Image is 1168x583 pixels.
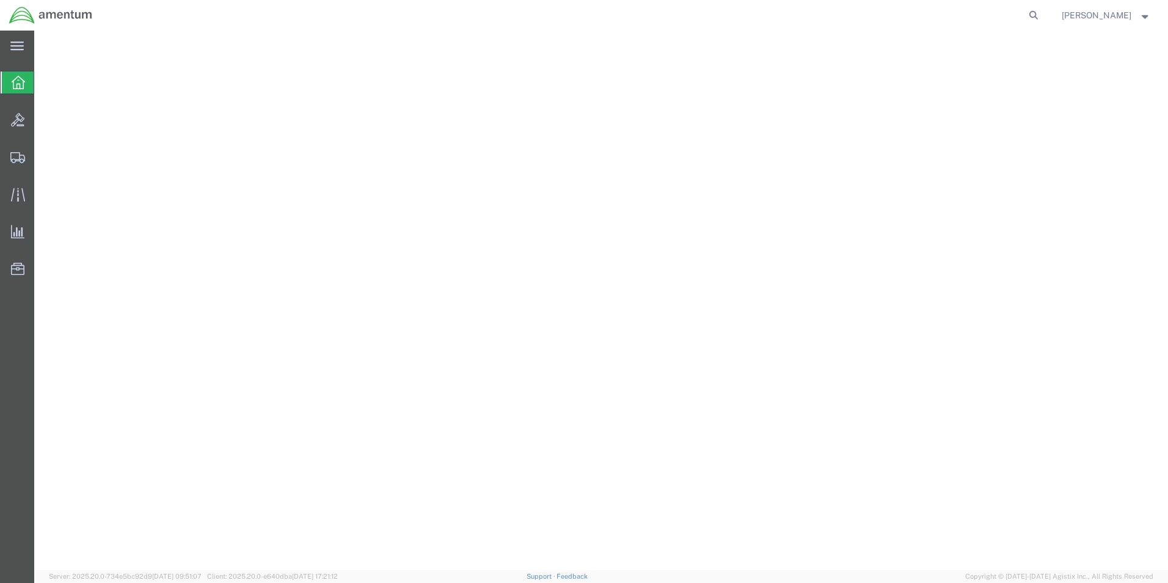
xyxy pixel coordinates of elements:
[527,573,557,580] a: Support
[9,6,93,24] img: logo
[152,573,202,580] span: [DATE] 09:51:07
[557,573,588,580] a: Feedback
[207,573,338,580] span: Client: 2025.20.0-e640dba
[34,31,1168,570] iframe: FS Legacy Container
[965,571,1153,582] span: Copyright © [DATE]-[DATE] Agistix Inc., All Rights Reserved
[1062,9,1131,22] span: James Barragan
[49,573,202,580] span: Server: 2025.20.0-734e5bc92d9
[1061,8,1152,23] button: [PERSON_NAME]
[292,573,338,580] span: [DATE] 17:21:12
